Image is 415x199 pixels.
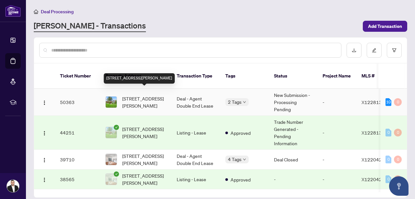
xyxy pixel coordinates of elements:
img: Logo [42,177,47,182]
td: Listing - Lease [172,170,220,189]
span: edit [372,48,376,53]
td: - [317,150,356,170]
td: - [269,170,317,189]
button: edit [367,43,382,58]
div: 0 [385,156,391,163]
th: Transaction Type [172,64,220,89]
span: download [352,48,356,53]
div: [STREET_ADDRESS][PERSON_NAME] [104,73,175,84]
img: thumbnail-img [106,154,117,165]
button: Logo [39,97,50,107]
span: filter [392,48,397,53]
span: 2 Tags [228,98,242,106]
th: Property Address [100,64,172,89]
div: 0 [394,175,402,183]
button: Logo [39,127,50,138]
img: thumbnail-img [106,174,117,185]
button: Add Transaction [363,21,407,32]
span: X12281345 [362,99,388,105]
span: down [243,100,246,104]
img: Profile Icon [7,180,19,192]
td: - [317,170,356,189]
th: Ticket Number [55,64,100,89]
span: Deal Processing [41,9,74,15]
td: 44251 [55,116,100,150]
button: filter [387,43,402,58]
span: [STREET_ADDRESS][PERSON_NAME] [122,152,166,167]
button: Open asap [389,176,409,196]
span: X12204289 [362,176,388,182]
td: - [317,89,356,116]
td: Deal - Agent Double End Lease [172,150,220,170]
span: Approved [231,176,251,183]
img: thumbnail-img [106,97,117,108]
th: Status [269,64,317,89]
span: check-circle [114,125,119,130]
td: Listing - Lease [172,116,220,150]
img: Logo [42,100,47,105]
img: Logo [42,131,47,136]
span: down [243,158,246,161]
span: X12204289 [362,157,388,162]
div: 0 [394,156,402,163]
img: thumbnail-img [106,127,117,138]
span: [STREET_ADDRESS][PERSON_NAME] [122,95,166,109]
span: home [34,9,38,14]
button: Logo [39,154,50,165]
span: Add Transaction [368,21,402,31]
span: check-circle [114,171,119,177]
td: 50363 [55,89,100,116]
div: 0 [385,175,391,183]
th: Project Name [317,64,356,89]
button: Logo [39,174,50,184]
span: Approved [231,129,251,136]
a: [PERSON_NAME] - Transactions [34,20,146,32]
img: Logo [42,158,47,163]
span: X12281345 [362,130,388,135]
span: [STREET_ADDRESS][PERSON_NAME] [122,172,166,186]
img: logo [5,5,21,17]
div: 0 [394,129,402,136]
td: 39710 [55,150,100,170]
td: - [317,116,356,150]
td: 38565 [55,170,100,189]
th: Tags [220,64,269,89]
div: 10 [385,98,391,106]
span: 4 Tags [228,156,242,163]
td: Deal Closed [269,150,317,170]
td: Deal - Agent Double End Lease [172,89,220,116]
button: download [347,43,362,58]
td: Trade Number Generated - Pending Information [269,116,317,150]
div: 0 [394,98,402,106]
span: [STREET_ADDRESS][PERSON_NAME] [122,125,166,140]
div: 0 [385,129,391,136]
td: New Submission - Processing Pending [269,89,317,116]
th: MLS # [356,64,395,89]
